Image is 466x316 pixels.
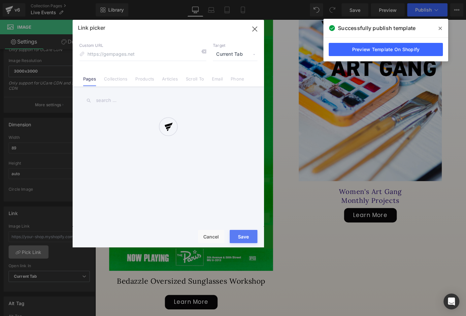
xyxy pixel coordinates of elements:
[23,277,183,293] a: Bedazzle Oversized Sunglasses Workshop
[210,180,383,199] h1: Women's Art Gang Monthly Projects
[268,203,325,218] a: Learn More
[75,297,132,312] a: Learn More
[444,294,459,309] div: Open Intercom Messenger
[329,43,443,56] a: Preview Template On Shopify
[338,24,416,32] span: Successfully publish template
